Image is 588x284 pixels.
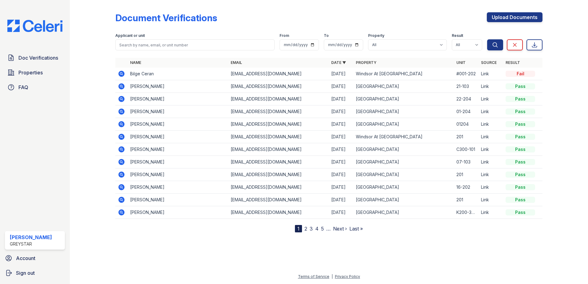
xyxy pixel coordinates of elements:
[128,68,228,80] td: Bilge Ceran
[506,146,535,152] div: Pass
[18,84,28,91] span: FAQ
[18,54,58,61] span: Doc Verifications
[353,143,454,156] td: [GEOGRAPHIC_DATA]
[329,143,353,156] td: [DATE]
[506,197,535,203] div: Pass
[2,267,67,279] a: Sign out
[329,80,353,93] td: [DATE]
[304,226,307,232] a: 2
[506,209,535,215] div: Pass
[280,33,289,38] label: From
[228,80,329,93] td: [EMAIL_ADDRESS][DOMAIN_NAME]
[479,105,503,118] td: Link
[454,168,479,181] td: 201
[5,81,65,93] a: FAQ
[353,131,454,143] td: Windsor At [GEOGRAPHIC_DATA]
[349,226,363,232] a: Last »
[332,274,333,279] div: |
[353,105,454,118] td: [GEOGRAPHIC_DATA]
[128,80,228,93] td: [PERSON_NAME]
[454,118,479,131] td: 01204
[479,80,503,93] td: Link
[452,33,463,38] label: Result
[479,143,503,156] td: Link
[333,226,347,232] a: Next ›
[506,134,535,140] div: Pass
[228,68,329,80] td: [EMAIL_ADDRESS][DOMAIN_NAME]
[479,194,503,206] td: Link
[506,121,535,127] div: Pass
[228,143,329,156] td: [EMAIL_ADDRESS][DOMAIN_NAME]
[298,274,329,279] a: Terms of Service
[454,143,479,156] td: C300-101
[329,181,353,194] td: [DATE]
[353,68,454,80] td: Windsor At [GEOGRAPHIC_DATA]
[479,156,503,168] td: Link
[329,68,353,80] td: [DATE]
[321,226,324,232] a: 5
[130,60,141,65] a: Name
[329,118,353,131] td: [DATE]
[454,156,479,168] td: 07-103
[115,12,217,23] div: Document Verifications
[456,60,466,65] a: Unit
[353,156,454,168] td: [GEOGRAPHIC_DATA]
[128,143,228,156] td: [PERSON_NAME]
[479,118,503,131] td: Link
[454,80,479,93] td: 21-103
[454,206,479,219] td: K200-302
[128,181,228,194] td: [PERSON_NAME]
[128,118,228,131] td: [PERSON_NAME]
[506,71,535,77] div: Fail
[2,20,67,32] img: CE_Logo_Blue-a8612792a0a2168367f1c8372b55b34899dd931a85d93a1a3d3e32e68fde9ad4.png
[487,12,542,22] a: Upload Documents
[329,131,353,143] td: [DATE]
[310,226,313,232] a: 3
[454,68,479,80] td: #001-202
[329,168,353,181] td: [DATE]
[454,194,479,206] td: 201
[228,181,329,194] td: [EMAIL_ADDRESS][DOMAIN_NAME]
[331,60,346,65] a: Date ▼
[353,206,454,219] td: [GEOGRAPHIC_DATA]
[228,105,329,118] td: [EMAIL_ADDRESS][DOMAIN_NAME]
[2,252,67,264] a: Account
[128,93,228,105] td: [PERSON_NAME]
[506,159,535,165] div: Pass
[329,105,353,118] td: [DATE]
[324,33,329,38] label: To
[128,105,228,118] td: [PERSON_NAME]
[326,225,331,232] span: …
[5,66,65,79] a: Properties
[228,206,329,219] td: [EMAIL_ADDRESS][DOMAIN_NAME]
[506,172,535,178] div: Pass
[353,168,454,181] td: [GEOGRAPHIC_DATA]
[454,93,479,105] td: 22-204
[228,93,329,105] td: [EMAIL_ADDRESS][DOMAIN_NAME]
[353,80,454,93] td: [GEOGRAPHIC_DATA]
[506,83,535,89] div: Pass
[128,168,228,181] td: [PERSON_NAME]
[329,93,353,105] td: [DATE]
[128,131,228,143] td: [PERSON_NAME]
[115,39,275,50] input: Search by name, email, or unit number
[10,234,52,241] div: [PERSON_NAME]
[454,181,479,194] td: 16-202
[228,156,329,168] td: [EMAIL_ADDRESS][DOMAIN_NAME]
[479,68,503,80] td: Link
[228,168,329,181] td: [EMAIL_ADDRESS][DOMAIN_NAME]
[353,93,454,105] td: [GEOGRAPHIC_DATA]
[115,33,145,38] label: Applicant or unit
[506,108,535,115] div: Pass
[231,60,242,65] a: Email
[329,194,353,206] td: [DATE]
[10,241,52,247] div: Greystar
[16,254,35,262] span: Account
[128,206,228,219] td: [PERSON_NAME]
[479,93,503,105] td: Link
[506,60,520,65] a: Result
[128,194,228,206] td: [PERSON_NAME]
[481,60,497,65] a: Source
[454,105,479,118] td: 01-204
